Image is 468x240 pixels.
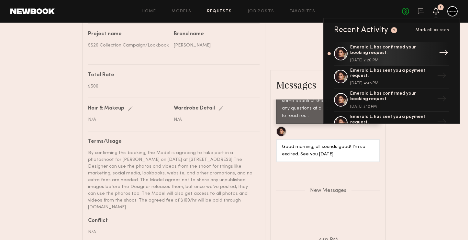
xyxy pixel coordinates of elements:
div: → [434,68,449,85]
a: Emerald L. has confirmed your booking request.[DATE] 3:12 PM→ [334,89,449,112]
div: By confirming this booking, the Model is agreeing to take part in a photoshoot for [PERSON_NAME] ... [88,150,255,211]
div: Emerald L. has confirmed your booking request. [350,91,434,102]
div: [DATE] 3:12 PM [350,105,434,109]
div: Emerald L. has confirmed your booking request. [350,45,434,56]
div: $500 [88,83,255,90]
div: N/A [174,116,255,123]
a: Requests [207,9,232,14]
div: Project name [88,32,169,37]
div: → [434,115,449,131]
div: Brand name [174,32,255,37]
a: Job Posts [248,9,274,14]
div: → [434,91,449,108]
div: → [436,45,451,62]
a: Favorites [290,9,315,14]
div: Good morning, all sounds good! I’m so excited. See you [DATE] [282,143,374,158]
div: SS26 Collection Campaign/Lookbook [88,42,169,49]
div: Wardrobe Detail [174,106,215,111]
div: Messages [276,78,380,91]
div: [DATE] 2:26 PM [350,58,434,62]
div: Total Rate [88,73,255,78]
span: New Messages [310,188,346,193]
a: Models [172,9,191,14]
div: [PERSON_NAME] [174,42,255,49]
div: N/A [88,229,255,235]
div: 1 [440,6,441,9]
div: N/A [88,116,169,123]
div: Terms/Usage [88,139,255,144]
div: Emerald L. has sent you a payment request. [350,114,434,125]
div: Emerald L. has sent you a payment request. [350,68,434,79]
a: Home [142,9,156,14]
div: Recent Activity [334,26,388,34]
span: Mark all as seen [416,28,449,32]
div: 1 [393,29,395,32]
div: Conflict [88,218,255,224]
div: [DATE] 4:45 PM [350,81,434,85]
div: Hair & Makeup [88,106,124,111]
a: Emerald L. has sent you a payment request.[DATE] 4:45 PM→ [334,66,449,89]
a: Emerald L. has sent you a payment request.→ [334,112,449,135]
a: Emerald L. has confirmed your booking request.[DATE] 2:26 PM→ [334,42,449,66]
